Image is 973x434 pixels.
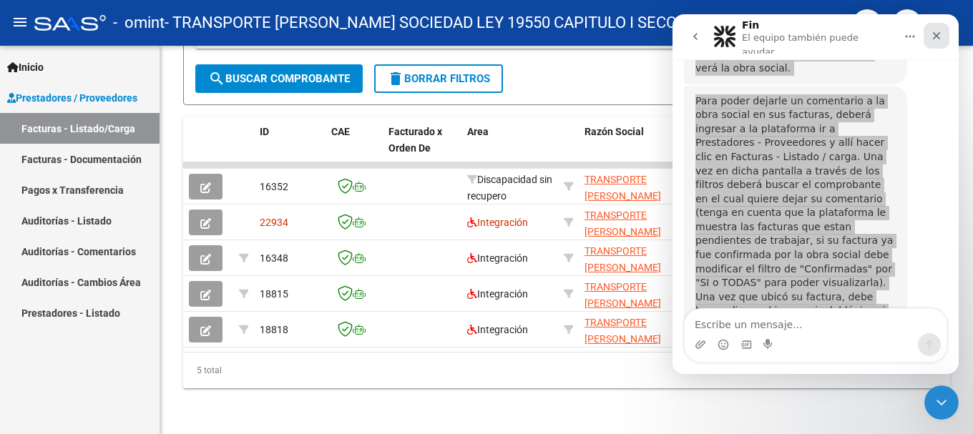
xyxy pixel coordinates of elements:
[467,217,528,228] span: Integración
[388,126,442,154] span: Facturado x Orden De
[195,64,363,93] button: Buscar Comprobante
[260,126,269,137] span: ID
[7,90,137,106] span: Prestadores / Proveedores
[11,71,235,383] div: Para poder dejarle un comentario a la obra social en sus facturas, deberá ingresar a la plataform...
[585,126,644,137] span: Razón Social
[374,64,503,93] button: Borrar Filtros
[585,172,680,202] div: 30716774690
[461,117,558,179] datatable-header-cell: Area
[245,319,268,342] button: Enviar un mensaje…
[467,324,528,335] span: Integración
[383,117,461,179] datatable-header-cell: Facturado x Orden De
[467,174,552,202] span: Discapacidad sin recupero
[68,325,79,336] button: Selector de gif
[113,7,165,39] span: - omint
[585,315,680,345] div: 30716774690
[91,325,102,336] button: Start recording
[7,59,44,75] span: Inicio
[260,324,288,335] span: 18818
[260,288,288,300] span: 18815
[673,14,959,374] iframe: Intercom live chat
[12,295,274,319] textarea: Escribe un mensaje...
[585,174,668,250] span: TRANSPORTE [PERSON_NAME] SOCIEDAD LEY 19550 CAPITULO I SECCION IV
[208,70,225,87] mat-icon: search
[585,207,680,237] div: 30716774690
[467,126,489,137] span: Area
[585,281,668,357] span: TRANSPORTE [PERSON_NAME] SOCIEDAD LEY 19550 CAPITULO I SECCION IV
[585,209,668,286] span: TRANSPORTE [PERSON_NAME] SOCIEDAD LEY 19550 CAPITULO I SECCION IV
[165,7,720,39] span: - TRANSPORTE [PERSON_NAME] SOCIEDAD LEY 19550 CAPITULO I SECCION IV
[585,279,680,309] div: 30716774690
[254,117,326,179] datatable-header-cell: ID
[11,14,29,31] mat-icon: menu
[260,181,288,192] span: 16352
[23,80,223,374] div: Para poder dejarle un comentario a la obra social en sus facturas, deberá ingresar a la plataform...
[585,243,680,273] div: 30716774690
[585,245,668,322] span: TRANSPORTE [PERSON_NAME] SOCIEDAD LEY 19550 CAPITULO I SECCION IV
[467,288,528,300] span: Integración
[45,325,57,336] button: Selector de emoji
[183,352,950,388] div: 5 total
[22,325,34,336] button: Adjuntar un archivo
[331,126,350,137] span: CAE
[579,117,686,179] datatable-header-cell: Razón Social
[11,71,275,414] div: Soporte dice…
[208,72,350,85] span: Buscar Comprobante
[387,72,490,85] span: Borrar Filtros
[387,70,404,87] mat-icon: delete
[326,117,383,179] datatable-header-cell: CAE
[260,252,288,264] span: 16348
[260,217,288,228] span: 22934
[467,252,528,264] span: Integración
[585,317,668,393] span: TRANSPORTE [PERSON_NAME] SOCIEDAD LEY 19550 CAPITULO I SECCION IV
[924,385,959,420] iframe: Intercom live chat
